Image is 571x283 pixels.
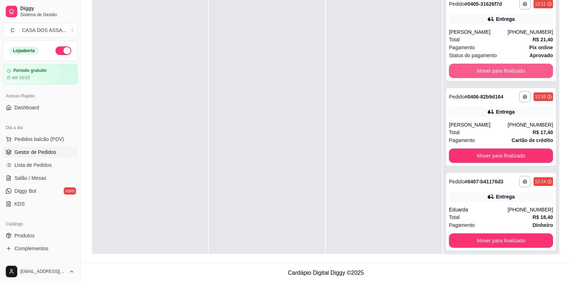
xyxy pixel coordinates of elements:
[449,64,553,78] button: Mover para finalizado
[9,47,39,55] div: Loja aberta
[3,102,77,113] a: Dashboard
[14,187,36,195] span: Diggy Bot
[12,75,30,81] article: até 10/10
[14,232,35,239] span: Produtos
[449,179,465,184] span: Pedido
[496,108,514,115] div: Entrega
[449,136,475,144] span: Pagamento
[14,161,52,169] span: Lista de Pedidos
[3,198,77,210] a: KDS
[3,230,77,241] a: Produtos
[465,1,502,7] strong: # 0405-31626f7d
[449,221,475,229] span: Pagamento
[532,214,553,220] strong: R$ 18,40
[449,1,465,7] span: Pedido
[449,213,460,221] span: Total
[3,172,77,184] a: Salão / Mesas
[22,27,67,34] div: CASA DOS ASSA ...
[14,136,64,143] span: Pedidos balcão (PDV)
[3,218,77,230] div: Catálogo
[449,44,475,51] span: Pagamento
[20,12,75,18] span: Sistema de Gestão
[508,206,553,213] div: [PHONE_NUMBER]
[14,200,25,207] span: KDS
[3,64,77,85] a: Período gratuitoaté 10/10
[449,94,465,100] span: Pedido
[3,133,77,145] button: Pedidos balcão (PDV)
[535,94,546,100] div: 12:16
[449,51,497,59] span: Status do pagamento
[532,222,553,228] strong: Dinheiro
[449,233,553,248] button: Mover para finalizado
[535,1,546,7] div: 12:11
[3,185,77,197] a: Diggy Botnovo
[529,45,553,50] strong: Pix online
[3,263,77,280] button: [EMAIL_ADDRESS][DOMAIN_NAME]
[20,269,66,274] span: [EMAIL_ADDRESS][DOMAIN_NAME]
[3,90,77,102] div: Acesso Rápido
[532,37,553,42] strong: R$ 21,40
[530,53,553,58] strong: aprovado
[508,28,553,36] div: [PHONE_NUMBER]
[13,68,47,73] article: Período gratuito
[496,15,514,23] div: Entrega
[465,179,503,184] strong: # 0407-b41176d3
[3,159,77,171] a: Lista de Pedidos
[14,149,56,156] span: Gestor de Pedidos
[532,129,553,135] strong: R$ 17,40
[3,243,77,254] a: Complementos
[14,245,48,252] span: Complementos
[465,94,503,100] strong: # 0406-82b9d164
[508,121,553,128] div: [PHONE_NUMBER]
[449,128,460,136] span: Total
[14,174,46,182] span: Salão / Mesas
[55,46,71,55] button: Alterar Status
[535,179,546,184] div: 12:24
[512,137,553,143] strong: Cartão de crédito
[449,149,553,163] button: Mover para finalizado
[81,263,571,283] footer: Cardápio Digital Diggy © 2025
[449,36,460,44] span: Total
[3,23,77,37] button: Select a team
[496,193,514,200] div: Entrega
[3,146,77,158] a: Gestor de Pedidos
[3,3,77,20] a: DiggySistema de Gestão
[14,104,39,111] span: Dashboard
[9,27,16,34] span: C
[449,28,508,36] div: [PERSON_NAME]
[20,5,75,12] span: Diggy
[3,122,77,133] div: Dia a dia
[449,121,508,128] div: [PERSON_NAME]
[449,206,508,213] div: Eduarda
